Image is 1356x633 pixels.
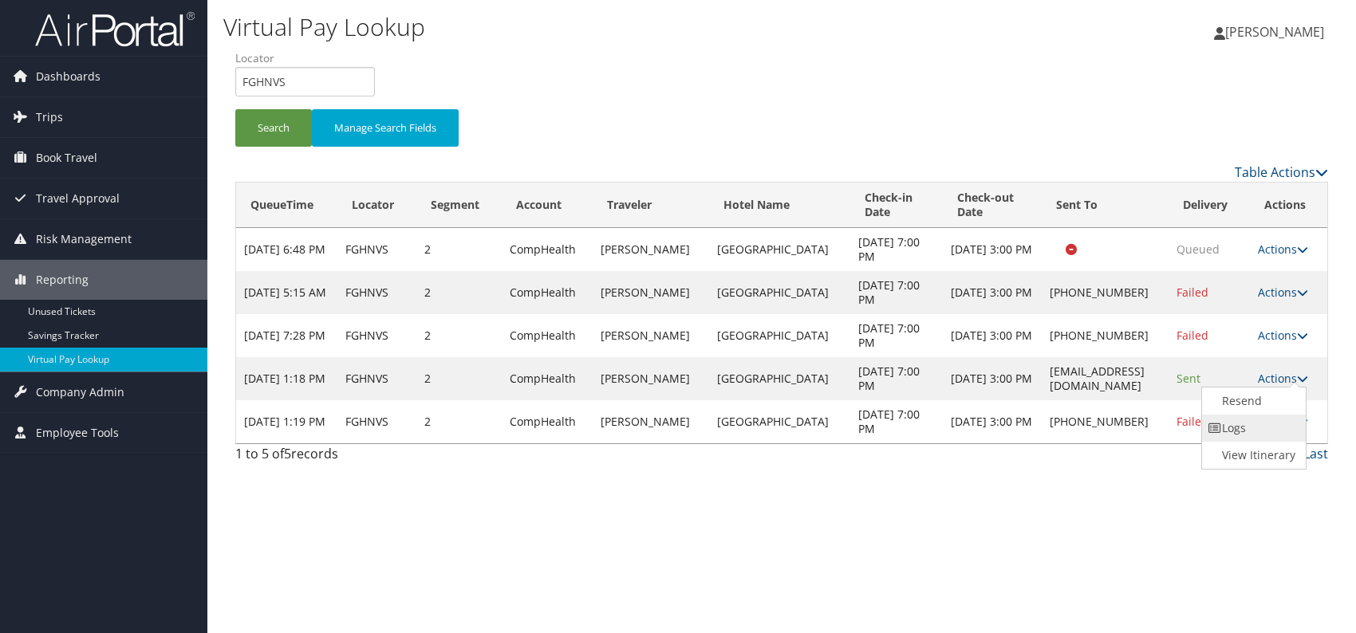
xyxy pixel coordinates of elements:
[1258,285,1308,300] a: Actions
[1177,371,1200,386] span: Sent
[312,109,459,147] button: Manage Search Fields
[36,179,120,218] span: Travel Approval
[223,10,968,44] h1: Virtual Pay Lookup
[502,228,593,271] td: CompHealth
[709,228,850,271] td: [GEOGRAPHIC_DATA]
[35,10,195,48] img: airportal-logo.png
[593,357,709,400] td: [PERSON_NAME]
[1225,23,1324,41] span: [PERSON_NAME]
[337,400,416,443] td: FGHNVS
[502,357,593,400] td: CompHealth
[943,271,1042,314] td: [DATE] 3:00 PM
[36,57,101,96] span: Dashboards
[1177,328,1208,343] span: Failed
[593,183,709,228] th: Traveler: activate to sort column ascending
[416,357,502,400] td: 2
[235,50,387,66] label: Locator
[709,183,850,228] th: Hotel Name: activate to sort column ascending
[1042,314,1169,357] td: [PHONE_NUMBER]
[593,271,709,314] td: [PERSON_NAME]
[236,314,337,357] td: [DATE] 7:28 PM
[709,271,850,314] td: [GEOGRAPHIC_DATA]
[1202,442,1303,469] a: View Itinerary
[850,314,943,357] td: [DATE] 7:00 PM
[1042,400,1169,443] td: [PHONE_NUMBER]
[1169,183,1250,228] th: Delivery: activate to sort column ascending
[943,314,1042,357] td: [DATE] 3:00 PM
[235,109,312,147] button: Search
[416,400,502,443] td: 2
[36,97,63,137] span: Trips
[416,271,502,314] td: 2
[1214,8,1340,56] a: [PERSON_NAME]
[36,260,89,300] span: Reporting
[850,228,943,271] td: [DATE] 7:00 PM
[1177,242,1220,257] span: Queued
[502,400,593,443] td: CompHealth
[337,183,416,228] th: Locator: activate to sort column ascending
[235,444,491,471] div: 1 to 5 of records
[36,372,124,412] span: Company Admin
[1042,183,1169,228] th: Sent To: activate to sort column ascending
[36,413,119,453] span: Employee Tools
[236,357,337,400] td: [DATE] 1:18 PM
[1258,371,1308,386] a: Actions
[1250,183,1327,228] th: Actions
[943,400,1042,443] td: [DATE] 3:00 PM
[1177,414,1208,429] span: Failed
[416,314,502,357] td: 2
[943,183,1042,228] th: Check-out Date: activate to sort column ascending
[284,445,291,462] span: 5
[850,183,943,228] th: Check-in Date: activate to sort column ascending
[236,271,337,314] td: [DATE] 5:15 AM
[943,357,1042,400] td: [DATE] 3:00 PM
[36,138,97,178] span: Book Travel
[1042,271,1169,314] td: [PHONE_NUMBER]
[709,400,850,443] td: [GEOGRAPHIC_DATA]
[337,228,416,271] td: FGHNVS
[416,228,502,271] td: 2
[850,357,943,400] td: [DATE] 7:00 PM
[337,314,416,357] td: FGHNVS
[236,400,337,443] td: [DATE] 1:19 PM
[502,314,593,357] td: CompHealth
[1202,415,1303,442] a: Logs
[850,271,943,314] td: [DATE] 7:00 PM
[502,183,593,228] th: Account: activate to sort column ascending
[1235,163,1328,181] a: Table Actions
[850,400,943,443] td: [DATE] 7:00 PM
[943,228,1042,271] td: [DATE] 3:00 PM
[236,228,337,271] td: [DATE] 6:48 PM
[709,314,850,357] td: [GEOGRAPHIC_DATA]
[1258,328,1308,343] a: Actions
[1303,445,1328,462] a: Last
[416,183,502,228] th: Segment: activate to sort column ascending
[36,219,132,259] span: Risk Management
[593,228,709,271] td: [PERSON_NAME]
[337,271,416,314] td: FGHNVS
[1177,285,1208,300] span: Failed
[236,183,337,228] th: QueueTime: activate to sort column descending
[1258,242,1308,257] a: Actions
[337,357,416,400] td: FGHNVS
[593,314,709,357] td: [PERSON_NAME]
[709,357,850,400] td: [GEOGRAPHIC_DATA]
[502,271,593,314] td: CompHealth
[1042,357,1169,400] td: [EMAIL_ADDRESS][DOMAIN_NAME]
[1202,387,1303,415] a: Resend
[593,400,709,443] td: [PERSON_NAME]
